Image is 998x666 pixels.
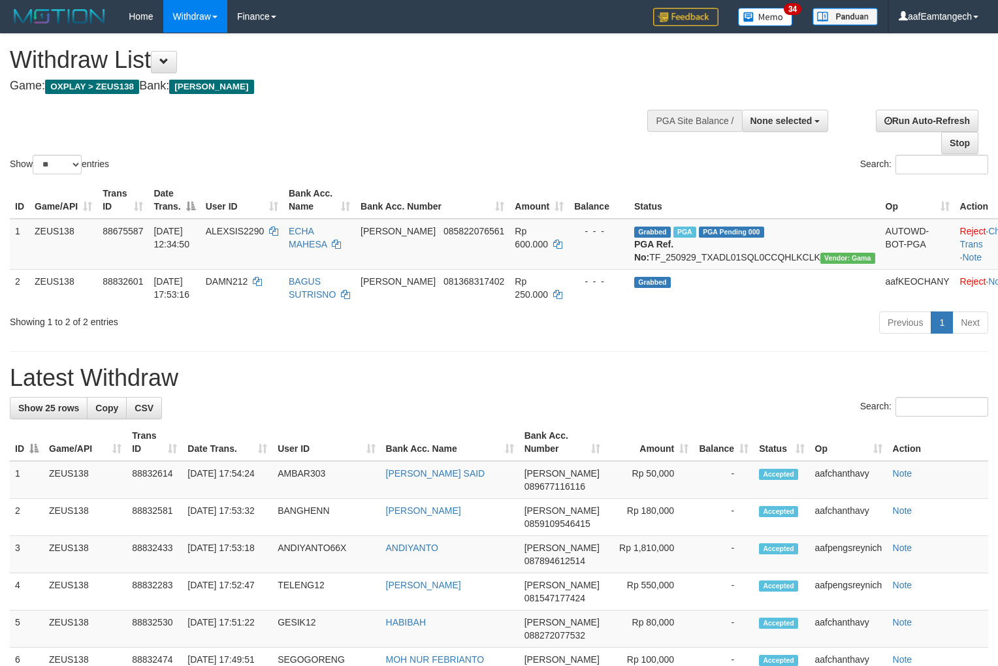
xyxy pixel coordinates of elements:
[810,536,888,573] td: aafpengsreynich
[44,610,127,648] td: ZEUS138
[386,505,461,516] a: [PERSON_NAME]
[524,518,590,529] span: Copy 0859109546415 to clipboard
[754,424,809,461] th: Status: activate to sort column ascending
[10,47,652,73] h1: Withdraw List
[127,424,182,461] th: Trans ID: activate to sort column ascending
[960,226,986,236] a: Reject
[95,403,118,413] span: Copy
[893,543,912,553] a: Note
[272,424,380,461] th: User ID: activate to sort column ascending
[201,182,283,219] th: User ID: activate to sort column ascending
[524,630,585,641] span: Copy 088272077532 to clipboard
[103,226,143,236] span: 88675587
[103,276,143,287] span: 88832601
[895,397,988,417] input: Search:
[289,276,336,300] a: BAGUS SUTRISNO
[153,226,189,249] span: [DATE] 12:34:50
[10,155,109,174] label: Show entries
[126,397,162,419] a: CSV
[893,654,912,665] a: Note
[952,311,988,334] a: Next
[10,80,652,93] h4: Game: Bank:
[127,573,182,610] td: 88832283
[634,239,673,262] b: PGA Ref. No:
[509,182,569,219] th: Amount: activate to sort column ascending
[810,424,888,461] th: Op: activate to sort column ascending
[386,617,426,627] a: HABIBAH
[524,556,585,566] span: Copy 087894612514 to clipboard
[182,610,272,648] td: [DATE] 17:51:22
[524,593,585,603] span: Copy 081547177424 to clipboard
[750,116,813,126] span: None selected
[97,182,148,219] th: Trans ID: activate to sort column ascending
[605,573,694,610] td: Rp 550,000
[605,461,694,499] td: Rp 50,000
[524,505,600,516] span: [PERSON_NAME]
[880,269,955,306] td: aafKEOCHANY
[810,461,888,499] td: aafchanthavy
[605,499,694,536] td: Rp 180,000
[182,536,272,573] td: [DATE] 17:53:18
[443,226,504,236] span: Copy 085822076561 to clipboard
[18,403,79,413] span: Show 25 rows
[206,226,265,236] span: ALEXSIS2290
[694,461,754,499] td: -
[629,182,880,219] th: Status
[386,580,461,590] a: [PERSON_NAME]
[515,276,548,300] span: Rp 250.000
[524,654,600,665] span: [PERSON_NAME]
[10,536,44,573] td: 3
[673,227,696,238] span: Marked by aafpengsreynich
[813,8,878,25] img: panduan.png
[960,276,986,287] a: Reject
[574,225,624,238] div: - - -
[524,481,585,492] span: Copy 089677116116 to clipboard
[524,617,600,627] span: [PERSON_NAME]
[10,499,44,536] td: 2
[742,110,829,132] button: None selected
[653,8,718,26] img: Feedback.jpg
[44,461,127,499] td: ZEUS138
[759,469,798,480] span: Accepted
[634,227,671,238] span: Grabbed
[45,80,139,94] span: OXPLAY > ZEUS138
[759,618,798,629] span: Accepted
[272,499,380,536] td: BANGHENN
[289,226,327,249] a: ECHA MAHESA
[931,311,953,334] a: 1
[10,365,988,391] h1: Latest Withdraw
[33,155,82,174] select: Showentries
[880,219,955,270] td: AUTOWD-BOT-PGA
[694,573,754,610] td: -
[182,461,272,499] td: [DATE] 17:54:24
[44,536,127,573] td: ZEUS138
[381,424,519,461] th: Bank Acc. Name: activate to sort column ascending
[29,182,97,219] th: Game/API: activate to sort column ascending
[10,461,44,499] td: 1
[44,424,127,461] th: Game/API: activate to sort column ascending
[127,499,182,536] td: 88832581
[694,536,754,573] td: -
[10,219,29,270] td: 1
[879,311,931,334] a: Previous
[443,276,504,287] span: Copy 081368317402 to clipboard
[941,132,978,154] a: Stop
[876,110,978,132] a: Run Auto-Refresh
[759,655,798,666] span: Accepted
[694,499,754,536] td: -
[10,397,88,419] a: Show 25 rows
[135,403,153,413] span: CSV
[634,277,671,288] span: Grabbed
[182,424,272,461] th: Date Trans.: activate to sort column ascending
[148,182,200,219] th: Date Trans.: activate to sort column descending
[605,610,694,648] td: Rp 80,000
[888,424,988,461] th: Action
[962,252,982,262] a: Note
[694,610,754,648] td: -
[272,573,380,610] td: TELENG12
[10,7,109,26] img: MOTION_logo.png
[524,543,600,553] span: [PERSON_NAME]
[880,182,955,219] th: Op: activate to sort column ascending
[893,580,912,590] a: Note
[605,536,694,573] td: Rp 1,810,000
